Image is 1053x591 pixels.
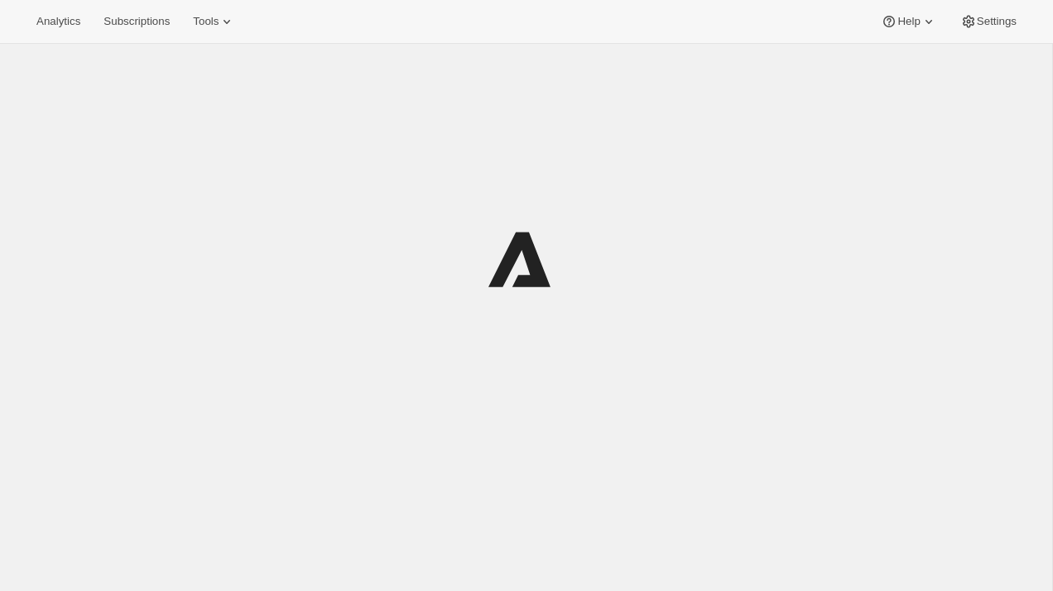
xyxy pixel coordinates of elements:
button: Tools [183,10,245,33]
button: Settings [950,10,1027,33]
span: Analytics [36,15,80,28]
span: Subscriptions [103,15,170,28]
button: Subscriptions [94,10,180,33]
button: Analytics [26,10,90,33]
span: Help [897,15,920,28]
span: Tools [193,15,219,28]
button: Help [871,10,946,33]
span: Settings [977,15,1017,28]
